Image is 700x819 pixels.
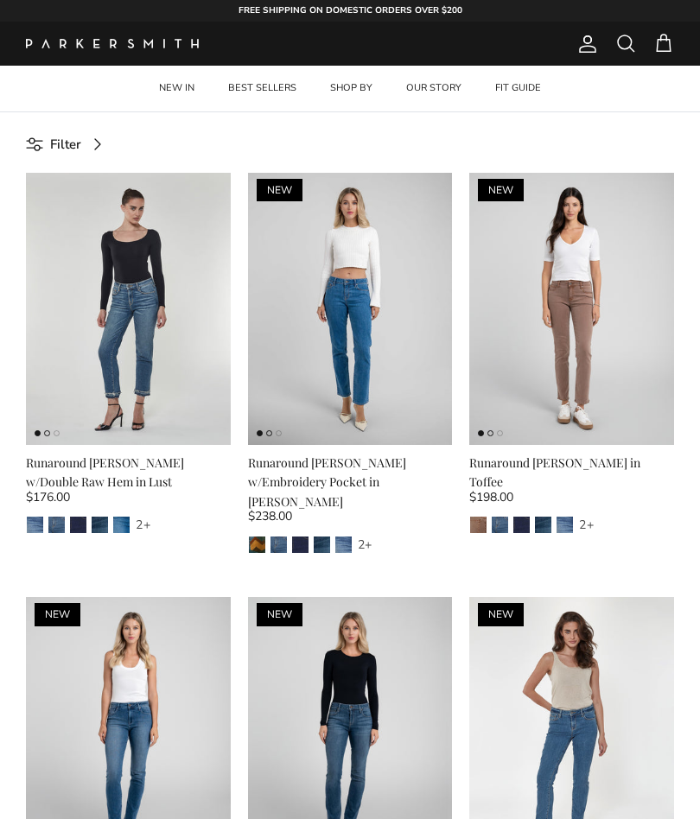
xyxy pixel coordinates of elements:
a: Camden [291,536,309,554]
a: 2+ [577,516,619,534]
a: 2+ [134,516,175,534]
a: Camden [69,516,87,534]
div: 2+ [578,517,595,533]
img: Jagger [492,517,508,533]
img: Azure [113,517,130,533]
img: Fairchild [249,536,265,553]
span: $238.00 [248,507,292,526]
a: SHOP BY [315,66,388,111]
a: Gash [313,536,331,554]
img: Jagger [270,536,287,553]
a: Gash [91,516,109,534]
a: NEW IN [143,66,210,111]
a: Filter [26,125,114,164]
div: 2+ [135,517,151,533]
img: Gash [314,536,330,553]
div: Runaround [PERSON_NAME] w/Embroidery Pocket in [PERSON_NAME] [248,454,453,511]
a: Camden [512,516,531,534]
a: Lust [556,516,574,534]
img: Toffee [470,517,487,533]
a: Lust [26,516,44,534]
div: Runaround [PERSON_NAME] in Toffee [469,454,674,492]
img: Camden [513,517,530,533]
span: $198.00 [469,488,513,507]
img: Camden [70,517,86,533]
img: Parker Smith [26,39,199,48]
a: Gash [534,516,552,534]
img: Gash [92,517,108,533]
img: Gash [535,517,551,533]
img: Camden [292,536,309,553]
a: FIT GUIDE [480,66,557,111]
a: Azure [112,516,130,534]
a: Account [570,34,598,54]
a: Runaround [PERSON_NAME] w/Double Raw Hem in Lust $176.00 LustJaggerCamdenGashAzure 2+ [26,454,231,534]
span: Filter [50,134,81,155]
img: Lust [335,536,352,553]
a: Jagger [491,516,509,534]
a: Lust [334,536,353,554]
img: Lust [557,517,573,533]
img: Lust [27,517,43,533]
a: Toffee [469,516,487,534]
img: Jagger [48,517,65,533]
a: Runaround [PERSON_NAME] w/Embroidery Pocket in [PERSON_NAME] $238.00 FairchildJaggerCamdenGashLus... [248,454,453,554]
strong: FREE SHIPPING ON DOMESTIC ORDERS OVER $200 [239,4,462,16]
div: 2+ [357,536,373,553]
a: Jagger [48,516,66,534]
a: Fairchild [248,536,266,554]
a: 2+ [356,536,398,554]
a: OUR STORY [391,66,477,111]
a: Runaround [PERSON_NAME] in Toffee $198.00 ToffeeJaggerCamdenGashLust 2+ [469,454,674,534]
a: Jagger [270,536,288,554]
span: $176.00 [26,488,70,507]
a: BEST SELLERS [213,66,312,111]
div: Runaround [PERSON_NAME] w/Double Raw Hem in Lust [26,454,231,492]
